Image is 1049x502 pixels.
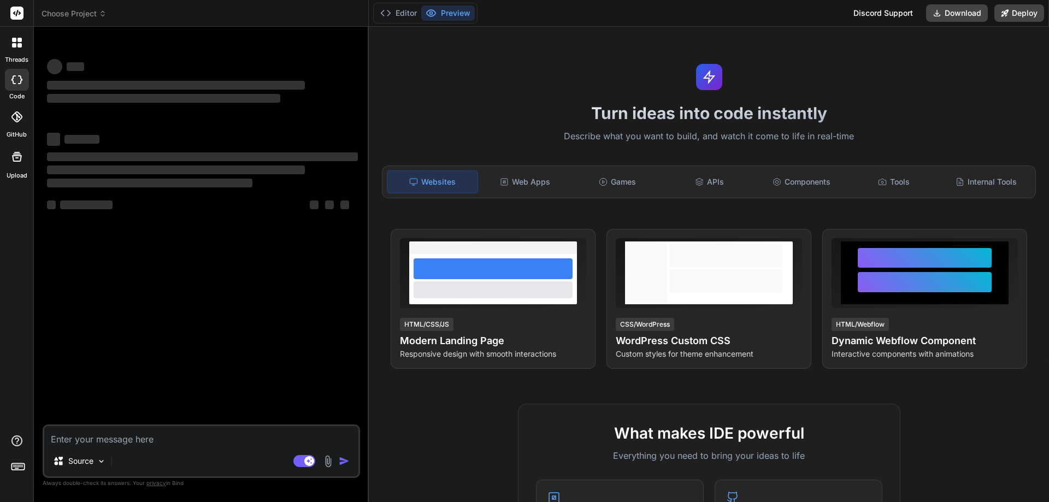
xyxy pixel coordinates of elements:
[757,170,847,193] div: Components
[47,152,358,161] span: ‌
[42,8,107,19] span: Choose Project
[64,135,99,144] span: ‌
[7,130,27,139] label: GitHub
[60,200,113,209] span: ‌
[9,92,25,101] label: code
[7,171,27,180] label: Upload
[375,129,1042,144] p: Describe what you want to build, and watch it come to life in real-time
[400,318,453,331] div: HTML/CSS/JS
[616,318,674,331] div: CSS/WordPress
[68,456,93,466] p: Source
[340,200,349,209] span: ‌
[616,333,802,349] h4: WordPress Custom CSS
[325,200,334,209] span: ‌
[832,333,1018,349] h4: Dynamic Webflow Component
[47,81,305,90] span: ‌
[832,349,1018,359] p: Interactive components with animations
[5,55,28,64] label: threads
[480,170,570,193] div: Web Apps
[67,62,84,71] span: ‌
[400,349,586,359] p: Responsive design with smooth interactions
[376,5,421,21] button: Editor
[849,170,939,193] div: Tools
[926,4,988,22] button: Download
[97,457,106,466] img: Pick Models
[47,166,305,174] span: ‌
[47,133,60,146] span: ‌
[146,480,166,486] span: privacy
[573,170,663,193] div: Games
[616,349,802,359] p: Custom styles for theme enhancement
[421,5,475,21] button: Preview
[43,478,360,488] p: Always double-check its answers. Your in Bind
[664,170,755,193] div: APIs
[47,94,280,103] span: ‌
[832,318,889,331] div: HTML/Webflow
[47,179,252,187] span: ‌
[994,4,1044,22] button: Deploy
[339,456,350,466] img: icon
[47,200,56,209] span: ‌
[47,59,62,74] span: ‌
[375,103,1042,123] h1: Turn ideas into code instantly
[536,422,882,445] h2: What makes IDE powerful
[536,449,882,462] p: Everything you need to bring your ideas to life
[322,455,334,468] img: attachment
[387,170,478,193] div: Websites
[941,170,1031,193] div: Internal Tools
[847,4,920,22] div: Discord Support
[310,200,319,209] span: ‌
[400,333,586,349] h4: Modern Landing Page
